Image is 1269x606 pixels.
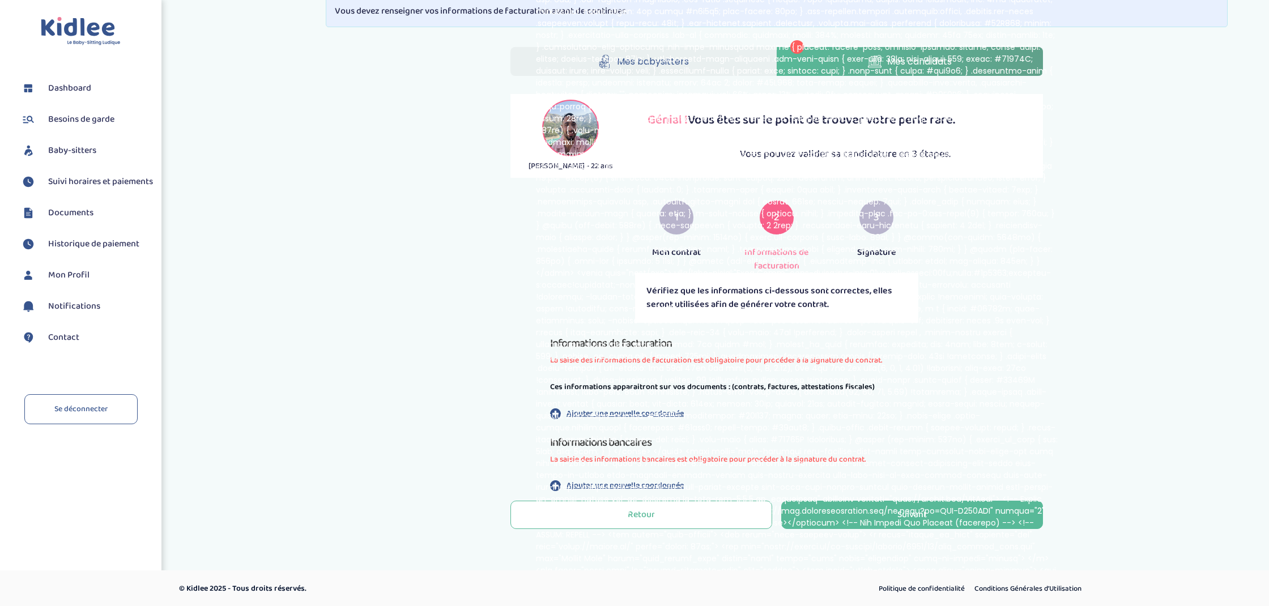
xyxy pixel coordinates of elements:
[20,267,37,284] img: profil.svg
[20,142,153,159] a: Baby-sitters
[20,267,153,284] a: Mon Profil
[510,47,777,76] a: Mes babysitters
[48,82,91,95] span: Dashboard
[48,268,90,282] span: Mon Profil
[875,582,969,596] a: Politique de confidentialité
[20,80,153,97] a: Dashboard
[790,40,804,54] span: <!LOREMIP dolo> <!--[si AM 7]> <cons adip="el" seddo="ei8"> <![tempo]--> <!--[in !UT]><!--> <labo...
[48,237,139,251] span: Historique de paiement
[20,298,37,315] img: notification.svg
[20,236,37,253] img: suivihoraire.svg
[179,583,683,595] p: © Kidlee 2025 - Tous droits réservés.
[510,160,631,172] p: [PERSON_NAME] - 22 ans
[20,173,153,190] a: Suivi horaires et paiements
[510,501,772,529] button: Retour
[20,142,37,159] img: babysitters.svg
[20,173,37,190] img: suivihoraire.svg
[48,144,96,157] span: Baby-sitters
[970,582,1085,596] a: Conditions Générales d’Utilisation
[48,331,79,344] span: Contact
[48,300,100,313] span: Notifications
[48,175,153,189] span: Suivi horaires et paiements
[48,113,114,126] span: Besoins de garde
[20,236,153,253] a: Historique de paiement
[20,329,153,346] a: Contact
[20,111,37,128] img: besoin.svg
[24,394,138,424] a: Se déconnecter
[48,206,93,220] span: Documents
[41,17,121,46] img: logo.svg
[20,80,37,97] img: dashboard.svg
[20,329,37,346] img: contact.svg
[20,204,153,221] a: Documents
[20,111,153,128] a: Besoins de garde
[20,204,37,221] img: documents.svg
[20,298,153,315] a: Notifications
